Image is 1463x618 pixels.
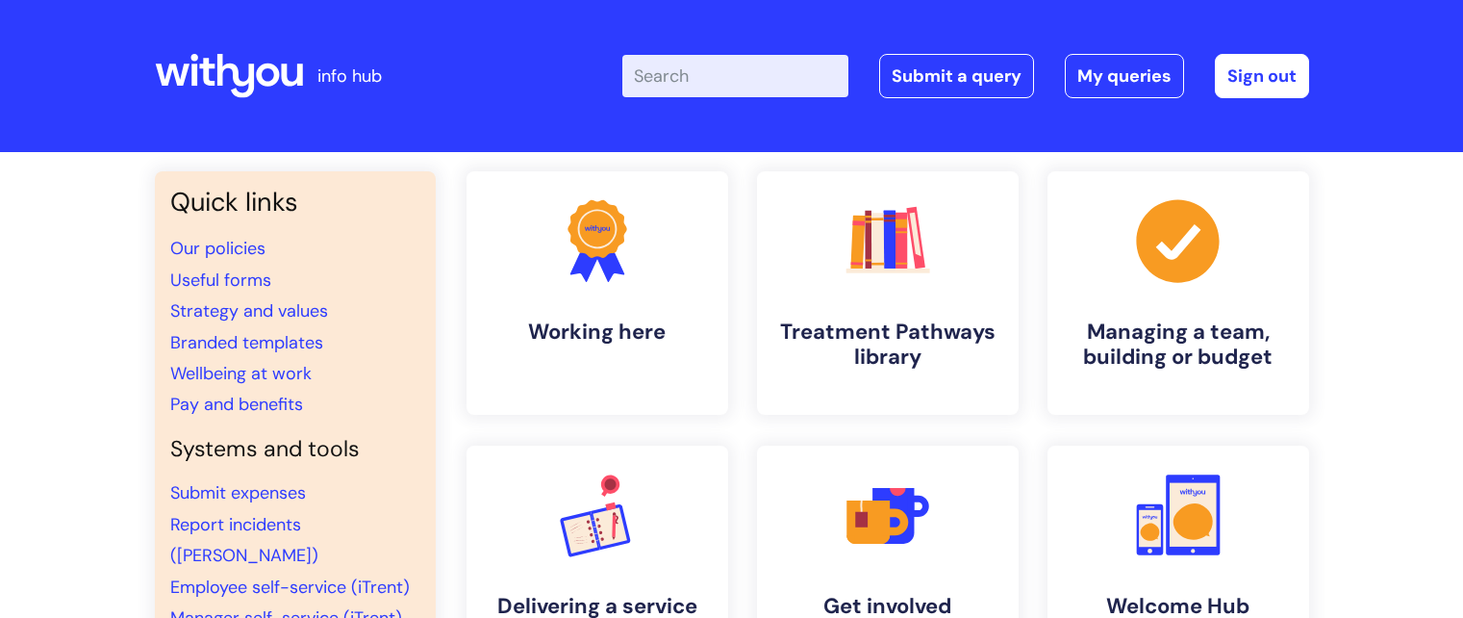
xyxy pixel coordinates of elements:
h4: Working here [482,320,713,345]
a: Submit expenses [170,481,306,504]
a: Our policies [170,237,265,260]
a: Sign out [1215,54,1309,98]
a: Submit a query [879,54,1034,98]
a: Managing a team, building or budget [1047,171,1309,415]
a: Wellbeing at work [170,362,312,385]
h3: Quick links [170,187,420,218]
a: Employee self-service (iTrent) [170,576,410,599]
a: Working here [467,171,728,415]
a: My queries [1065,54,1184,98]
input: Search [622,55,848,97]
div: | - [622,54,1309,98]
a: Treatment Pathways library [757,171,1019,415]
a: Branded templates [170,331,323,354]
h4: Managing a team, building or budget [1063,320,1294,371]
a: Report incidents ([PERSON_NAME]) [170,513,318,567]
a: Strategy and values [170,299,328,322]
p: info hub [317,61,382,91]
h4: Systems and tools [170,436,420,463]
a: Useful forms [170,269,271,292]
a: Pay and benefits [170,393,303,416]
h4: Treatment Pathways library [772,320,1003,371]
